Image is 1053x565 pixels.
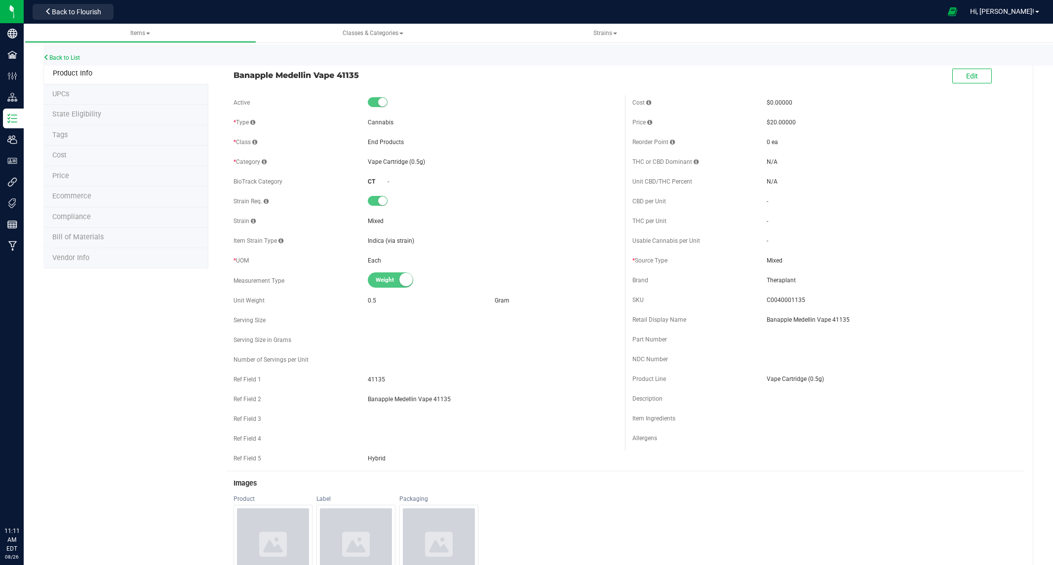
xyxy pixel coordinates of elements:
div: Packaging [399,495,478,503]
inline-svg: Inventory [7,113,17,123]
span: Ref Field 4 [234,435,261,442]
span: Weight [376,273,420,287]
span: Each [368,257,381,264]
span: Allergens [632,435,657,442]
span: Strain Req. [234,198,269,205]
span: Number of Servings per Unit [234,356,309,363]
span: Ref Field 2 [234,396,261,403]
h3: Images [234,480,1016,488]
span: UOM [234,257,249,264]
span: Items [130,30,150,37]
span: Banapple Medellin Vape 41135 [234,69,618,81]
span: Ref Field 5 [234,455,261,462]
inline-svg: User Roles [7,156,17,166]
span: Product Info [53,69,92,77]
span: Type [234,119,255,126]
span: Item Ingredients [632,415,675,422]
span: Bill of Materials [52,233,104,241]
span: Cost [632,99,651,106]
span: Tag [52,90,69,98]
span: Banapple Medellin Vape 41135 [368,395,618,404]
span: - [767,218,768,225]
span: Strain [234,218,256,225]
span: 0.5 [368,297,376,304]
span: Banapple Medellin Vape 41135 [767,315,1016,324]
span: Indica (via strain) [368,237,414,244]
a: Back to List [43,54,80,61]
span: Reorder Point [632,139,675,146]
div: CT [368,177,388,186]
span: Vendor Info [52,254,89,262]
div: Product [234,495,312,503]
span: Edit [966,72,978,80]
span: Unit Weight [234,297,265,304]
span: Serving Size in Grams [234,337,291,343]
inline-svg: Facilities [7,50,17,60]
span: Usable Cannabis per Unit [632,237,700,244]
span: N/A [767,158,778,165]
span: Measurement Type [234,277,284,284]
span: Vape Cartridge (0.5g) [368,158,425,165]
inline-svg: Integrations [7,177,17,187]
button: Back to Flourish [33,4,114,20]
span: Cannabis [368,119,393,126]
p: 08/26 [4,553,19,561]
div: Label [316,495,395,503]
span: $20.00000 [767,119,796,126]
span: 0 ea [767,139,778,146]
span: Brand [632,277,648,284]
span: Compliance [52,213,91,221]
inline-svg: Company [7,29,17,38]
span: Price [632,119,652,126]
inline-svg: Tags [7,198,17,208]
span: CBD per Unit [632,198,666,205]
span: Tag [52,131,68,139]
span: SKU [632,297,644,303]
inline-svg: Manufacturing [7,241,17,251]
span: Mixed [368,218,384,225]
span: End Products [368,139,404,146]
span: Category [234,158,267,165]
inline-svg: Reports [7,220,17,229]
inline-svg: Distribution [7,92,17,102]
span: THC or CBD Dominant [632,158,699,165]
span: Description [632,395,663,402]
span: Gram [495,297,509,304]
p: 11:11 AM EDT [4,527,19,553]
span: Source Type [632,257,667,264]
span: Class [234,139,257,146]
span: - [767,237,768,244]
span: Serving Size [234,317,266,324]
iframe: Resource center [10,486,39,516]
span: Item Strain Type [234,237,283,244]
button: Edit [952,69,992,83]
span: $0.00000 [767,99,792,106]
span: Mixed [767,256,1016,265]
span: Part Number [632,336,667,343]
span: Hybrid [368,454,618,463]
span: Back to Flourish [52,8,101,16]
span: NDC Number [632,356,668,363]
span: THC per Unit [632,218,666,225]
span: C0040001135 [767,296,1016,304]
span: N/A [767,178,778,185]
span: 41135 [368,375,618,384]
span: - [388,178,389,185]
span: BioTrack Category [234,178,282,185]
span: Product Line [632,376,666,382]
span: Vape Cartridge (0.5g) [767,375,1016,383]
span: Price [52,172,69,180]
span: Theraplant [767,276,1016,285]
span: Ecommerce [52,192,91,200]
span: Active [234,99,250,106]
span: Ref Field 1 [234,376,261,383]
span: - [767,198,768,205]
span: Cost [52,151,67,159]
span: Unit CBD/THC Percent [632,178,692,185]
inline-svg: Users [7,135,17,145]
span: Strains [593,30,617,37]
span: Classes & Categories [343,30,403,37]
span: Tag [52,110,101,118]
inline-svg: Configuration [7,71,17,81]
span: Ref Field 3 [234,415,261,422]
